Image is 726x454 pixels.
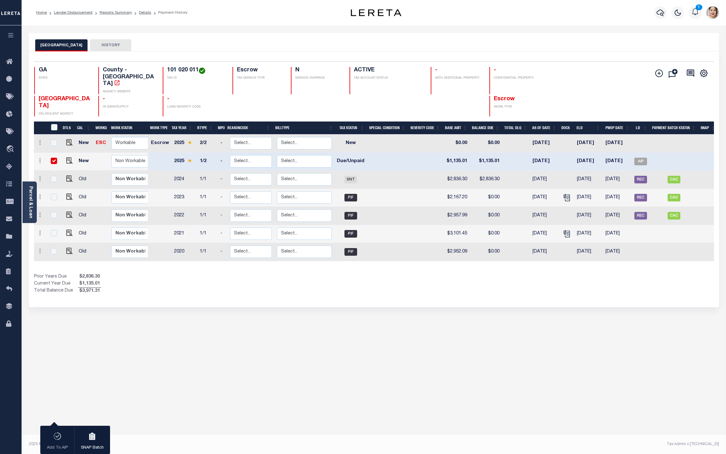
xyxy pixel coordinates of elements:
td: [DATE] [530,189,559,207]
i: travel_explore [6,145,16,154]
th: &nbsp;&nbsp;&nbsp;&nbsp;&nbsp;&nbsp;&nbsp;&nbsp;&nbsp;&nbsp; [34,122,47,135]
span: PIF [344,230,357,238]
span: SNT [344,176,357,183]
td: $0.00 [470,189,502,207]
td: 2021 [172,225,197,243]
li: Payment History [151,10,187,16]
span: REC [634,194,647,201]
th: &nbsp; [47,122,60,135]
td: $2,836.30 [470,171,502,189]
td: 1/1 [197,189,218,207]
th: Base Amt: activate to sort column ascending [442,122,469,135]
span: $3,971.31 [78,288,101,295]
th: Work Status [108,122,148,135]
th: BillType: activate to sort column ascending [273,122,335,135]
a: CAC [668,195,680,200]
td: Escrow [148,135,172,153]
td: Old [76,189,93,207]
td: 2025 [172,153,197,171]
td: 2/2 [197,135,218,153]
td: Old [76,207,93,225]
h4: GA [39,67,91,74]
span: CAC [668,176,680,183]
span: PIF [344,194,357,201]
th: MPO [215,122,225,135]
span: AIP [634,158,647,165]
span: - [167,96,169,102]
a: Reports Summary [100,11,132,15]
p: DELINQUENT AGENCY [39,112,91,116]
th: Balance Due: activate to sort column ascending [469,122,502,135]
a: Details [139,11,151,15]
td: $3,101.45 [443,225,470,243]
td: $2,167.20 [443,189,470,207]
th: RType: activate to sort column ascending [195,122,215,135]
span: $1,135.01 [78,280,101,287]
td: - [218,207,227,225]
th: Special Condition: activate to sort column ascending [367,122,408,135]
span: [GEOGRAPHIC_DATA] [39,96,90,109]
td: $1,135.01 [470,153,502,171]
th: SNAP: activate to sort column ascending [698,122,717,135]
td: Old [76,171,93,189]
p: LOAN SEVERITY CODE [167,105,225,109]
h4: ACTIVE [354,67,423,74]
p: TAX ACCOUNT STATUS [354,76,423,81]
th: CAL: activate to sort column ascending [75,122,93,135]
th: Severity Code: activate to sort column ascending [408,122,442,135]
a: Home [36,11,47,15]
p: STATE [39,76,91,81]
td: [DATE] [603,153,632,171]
td: [DATE] [574,153,603,171]
td: 1/2 [197,153,218,171]
td: $0.00 [470,225,502,243]
td: $0.00 [470,207,502,225]
td: New [76,135,93,153]
td: [DATE] [574,135,603,153]
span: - [103,96,105,102]
a: CAC [668,177,680,182]
a: ESC [96,141,106,145]
td: [DATE] [530,153,559,171]
th: Tax Status: activate to sort column ascending [336,122,367,135]
p: WITH ADDITIONAL PROPERTY [435,76,482,81]
td: Current Year Due [34,280,78,287]
td: - [218,171,227,189]
td: 2024 [172,171,197,189]
span: $2,836.30 [78,273,101,280]
span: CAC [668,194,680,201]
td: [DATE] [574,243,603,261]
button: [GEOGRAPHIC_DATA] [35,39,88,51]
td: [DATE] [530,135,559,153]
span: CAC [668,212,680,220]
td: $2,957.99 [443,207,470,225]
td: [DATE] [574,189,603,207]
td: New [76,153,93,171]
th: As of Date: activate to sort column ascending [530,122,559,135]
th: LD: activate to sort column ascending [632,122,650,135]
a: CAC [668,214,680,218]
td: Old [76,243,93,261]
button: 1 [689,6,702,19]
th: Payment Batch Status: activate to sort column ascending [650,122,698,135]
a: REC [634,214,647,218]
td: - [218,135,227,153]
td: $2,836.30 [443,171,470,189]
td: [DATE] [530,171,559,189]
td: 1/1 [197,243,218,261]
td: 2025 [172,135,197,153]
p: AGENCY WEBSITE [103,89,155,94]
p: IN BANKRUPTCY [103,105,155,109]
td: [DATE] [603,189,632,207]
span: - [494,67,496,73]
td: [DATE] [603,135,632,153]
a: REC [634,177,647,182]
span: PIF [344,212,357,220]
td: Due/Unpaid [334,153,367,171]
td: New [334,135,367,153]
td: $0.00 [470,243,502,261]
td: Old [76,225,93,243]
th: Docs [559,122,574,135]
td: $2,952.09 [443,243,470,261]
span: REC [634,176,647,183]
